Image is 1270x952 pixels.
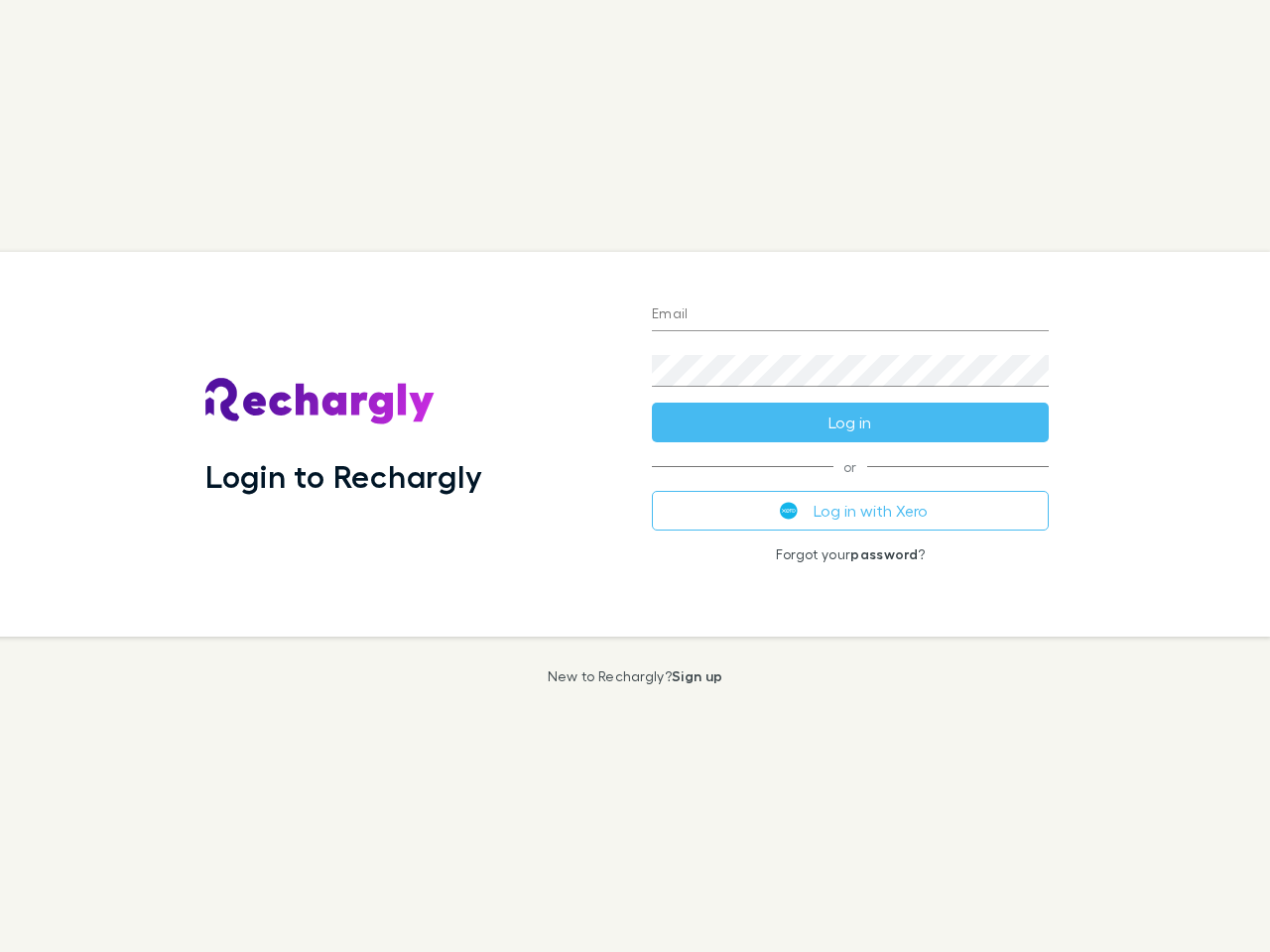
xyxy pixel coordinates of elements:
img: Rechargly's Logo [205,378,436,425]
p: Forgot your ? [652,546,1049,562]
button: Log in with Xero [652,491,1049,531]
span: or [652,466,1049,467]
img: Xero's logo [780,502,798,520]
p: New to Rechargly? [548,668,723,684]
button: Log in [652,403,1049,442]
h1: Login to Rechargly [205,457,482,495]
a: Sign up [672,667,722,684]
a: password [850,545,918,562]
